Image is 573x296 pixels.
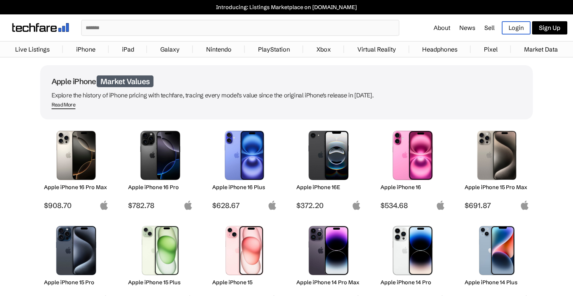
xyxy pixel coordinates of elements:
[461,127,533,210] a: iPhone 15 Pro Max Apple iPhone 15 Pro Max $691.87 apple-logo
[484,24,495,31] a: Sell
[436,200,445,210] img: apple-logo
[418,42,461,57] a: Headphones
[124,127,196,210] a: iPhone 16 Pro Apple iPhone 16 Pro $782.78 apple-logo
[470,226,524,275] img: iPhone 14 Plus
[380,184,445,191] h2: Apple iPhone 16
[313,42,335,57] a: Xbox
[520,200,529,210] img: apple-logo
[202,42,235,57] a: Nintendo
[212,279,277,286] h2: Apple iPhone 15
[380,279,445,286] h2: Apple iPhone 14 Pro
[44,201,109,210] span: $908.70
[118,42,138,57] a: iPad
[268,200,277,210] img: apple-logo
[40,127,112,210] a: iPhone 16 Pro Max Apple iPhone 16 Pro Max $908.70 apple-logo
[465,201,529,210] span: $691.87
[12,23,69,32] img: techfare logo
[380,201,445,210] span: $534.68
[377,127,449,210] a: iPhone 16 Apple iPhone 16 $534.68 apple-logo
[183,200,193,210] img: apple-logo
[52,90,521,100] p: Explore the history of iPhone pricing with techfare, tracing every model's value since the origin...
[44,279,109,286] h2: Apple iPhone 15 Pro
[480,42,501,57] a: Pixel
[386,226,440,275] img: iPhone 14 Pro
[302,131,355,180] img: iPhone 16E
[52,102,75,109] span: Read More
[293,127,365,210] a: iPhone 16E Apple iPhone 16E $372.20 apple-logo
[520,42,562,57] a: Market Data
[99,200,109,210] img: apple-logo
[296,279,361,286] h2: Apple iPhone 14 Pro Max
[134,131,187,180] img: iPhone 16 Pro
[218,131,271,180] img: iPhone 16 Plus
[302,226,355,275] img: iPhone 14 Pro Max
[459,24,475,31] a: News
[465,184,529,191] h2: Apple iPhone 15 Pro Max
[296,184,361,191] h2: Apple iPhone 16E
[218,226,271,275] img: iPhone 15
[128,201,193,210] span: $782.78
[434,24,450,31] a: About
[50,131,103,180] img: iPhone 16 Pro Max
[465,279,529,286] h2: Apple iPhone 14 Plus
[254,42,294,57] a: PlayStation
[11,42,53,57] a: Live Listings
[72,42,99,57] a: iPhone
[470,131,524,180] img: iPhone 15 Pro Max
[354,42,400,57] a: Virtual Reality
[352,200,361,210] img: apple-logo
[212,201,277,210] span: $628.67
[52,77,521,86] h1: Apple iPhone
[128,279,193,286] h2: Apple iPhone 15 Plus
[502,21,531,34] a: Login
[532,21,567,34] a: Sign Up
[386,131,440,180] img: iPhone 16
[134,226,187,275] img: iPhone 15 Plus
[52,102,75,108] div: Read More
[44,184,109,191] h2: Apple iPhone 16 Pro Max
[296,201,361,210] span: $372.20
[4,4,569,11] a: Introducing: Listings Marketplace on [DOMAIN_NAME]
[50,226,103,275] img: iPhone 15 Pro
[128,184,193,191] h2: Apple iPhone 16 Pro
[208,127,280,210] a: iPhone 16 Plus Apple iPhone 16 Plus $628.67 apple-logo
[212,184,277,191] h2: Apple iPhone 16 Plus
[97,75,153,87] span: Market Values
[157,42,183,57] a: Galaxy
